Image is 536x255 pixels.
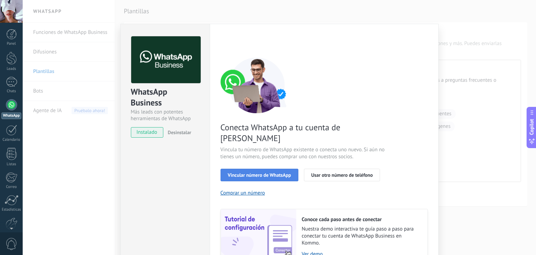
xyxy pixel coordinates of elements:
span: Copilot [528,119,535,135]
div: Leads [1,67,22,71]
h2: Conoce cada paso antes de conectar [302,216,420,223]
img: connect number [221,57,294,113]
div: WhatsApp Business [131,86,200,109]
button: Desinstalar [165,127,191,138]
span: Nuestra demo interactiva te guía paso a paso para conectar tu cuenta de WhatsApp Business en Kommo. [302,226,420,247]
button: Comprar un número [221,190,265,196]
span: Usar otro número de teléfono [311,173,373,177]
div: Estadísticas [1,207,22,212]
img: logo_main.png [131,36,201,83]
div: Más leads con potentes herramientas de WhatsApp [131,109,200,122]
div: Calendario [1,138,22,142]
div: Correo [1,185,22,189]
span: instalado [131,127,163,138]
span: Desinstalar [168,129,191,136]
div: Listas [1,162,22,167]
span: Vincular número de WhatsApp [228,173,291,177]
div: Panel [1,42,22,46]
button: Usar otro número de teléfono [304,169,380,181]
div: Chats [1,89,22,94]
span: Conecta WhatsApp a tu cuenta de [PERSON_NAME] [221,122,387,144]
span: Vincula tu número de WhatsApp existente o conecta uno nuevo. Si aún no tienes un número, puedes c... [221,146,387,160]
div: WhatsApp [1,112,21,119]
button: Vincular número de WhatsApp [221,169,298,181]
